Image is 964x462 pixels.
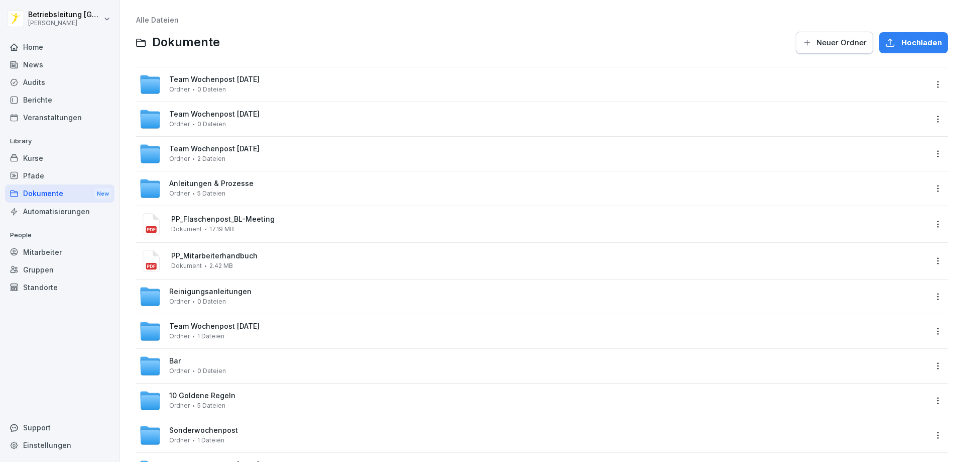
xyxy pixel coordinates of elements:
[5,279,114,296] a: Standorte
[28,11,101,19] p: Betriebsleitung [GEOGRAPHIC_DATA]
[169,392,235,400] span: 10 Goldene Regeln
[171,252,927,260] span: PP_Mitarbeiterhandbuch
[152,35,220,50] span: Dokumente
[901,37,942,48] span: Hochladen
[94,188,111,200] div: New
[136,16,179,24] a: Alle Dateien
[139,390,927,412] a: 10 Goldene RegelnOrdner5 Dateien
[169,298,190,305] span: Ordner
[169,402,190,409] span: Ordner
[5,133,114,149] p: Library
[209,262,233,269] span: 2.42 MB
[197,437,224,444] span: 1 Dateien
[139,355,927,377] a: BarOrdner0 Dateien
[879,32,948,53] button: Hochladen
[169,155,190,162] span: Ordner
[169,426,238,435] span: Sonderwochenpost
[169,322,260,331] span: Team Wochenpost [DATE]
[5,419,114,436] div: Support
[209,226,234,233] span: 17.19 MB
[5,149,114,167] a: Kurse
[139,177,927,200] a: Anleitungen & ProzesseOrdner5 Dateien
[5,261,114,279] a: Gruppen
[169,288,252,296] span: Reinigungsanleitungen
[169,333,190,340] span: Ordner
[197,367,226,375] span: 0 Dateien
[5,184,114,203] div: Dokumente
[169,190,190,197] span: Ordner
[169,86,190,93] span: Ordner
[5,184,114,203] a: DokumenteNew
[169,437,190,444] span: Ordner
[139,108,927,130] a: Team Wochenpost [DATE]Ordner0 Dateien
[816,37,867,48] span: Neuer Ordner
[5,38,114,56] a: Home
[5,109,114,126] a: Veranstaltungen
[169,121,190,128] span: Ordner
[197,402,225,409] span: 5 Dateien
[169,75,260,84] span: Team Wochenpost [DATE]
[169,110,260,119] span: Team Wochenpost [DATE]
[5,203,114,220] a: Automatisierungen
[796,32,873,54] button: Neuer Ordner
[171,226,202,233] span: Dokument
[197,298,226,305] span: 0 Dateien
[139,286,927,308] a: ReinigungsanleitungenOrdner0 Dateien
[171,215,927,224] span: PP_Flaschenpost_BL-Meeting
[5,436,114,454] a: Einstellungen
[5,227,114,243] p: People
[139,73,927,96] a: Team Wochenpost [DATE]Ordner0 Dateien
[5,167,114,184] a: Pfade
[5,73,114,91] a: Audits
[171,262,202,269] span: Dokument
[139,320,927,342] a: Team Wochenpost [DATE]Ordner1 Dateien
[5,243,114,261] a: Mitarbeiter
[197,121,226,128] span: 0 Dateien
[197,190,225,197] span: 5 Dateien
[5,56,114,73] a: News
[169,179,254,188] span: Anleitungen & Prozesse
[169,367,190,375] span: Ordner
[28,20,101,27] p: [PERSON_NAME]
[169,357,181,365] span: Bar
[197,333,224,340] span: 1 Dateien
[169,145,260,153] span: Team Wochenpost [DATE]
[197,155,225,162] span: 2 Dateien
[197,86,226,93] span: 0 Dateien
[139,424,927,446] a: SonderwochenpostOrdner1 Dateien
[5,91,114,109] a: Berichte
[139,143,927,165] a: Team Wochenpost [DATE]Ordner2 Dateien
